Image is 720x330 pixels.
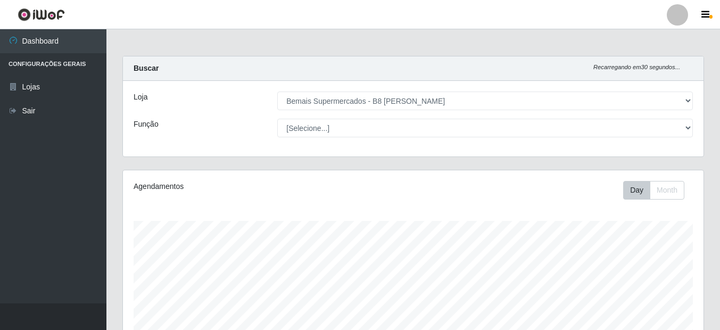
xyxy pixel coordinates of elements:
[134,64,159,72] strong: Buscar
[650,181,684,200] button: Month
[623,181,693,200] div: Toolbar with button groups
[18,8,65,21] img: CoreUI Logo
[623,181,684,200] div: First group
[134,92,147,103] label: Loja
[134,119,159,130] label: Função
[134,181,357,192] div: Agendamentos
[593,64,680,70] i: Recarregando em 30 segundos...
[623,181,650,200] button: Day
